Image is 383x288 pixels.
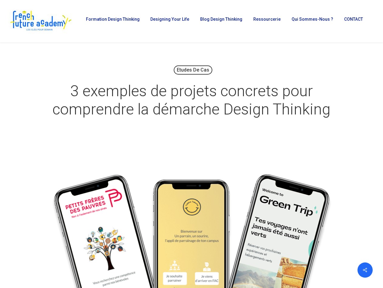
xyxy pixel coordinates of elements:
[344,17,363,22] span: CONTACT
[253,17,281,22] span: Ressourcerie
[289,17,335,26] a: Qui sommes-nous ?
[174,65,212,75] a: Etudes de cas
[292,17,333,22] span: Qui sommes-nous ?
[150,17,189,22] span: Designing Your Life
[86,17,140,22] span: Formation Design Thinking
[250,17,283,26] a: Ressourcerie
[9,9,73,33] img: French Future Academy
[200,17,242,22] span: Blog Design Thinking
[83,17,141,26] a: Formation Design Thinking
[197,17,244,26] a: Blog Design Thinking
[147,17,191,26] a: Designing Your Life
[40,76,344,125] h1: 3 exemples de projets concrets pour comprendre la démarche Design Thinking
[341,17,365,26] a: CONTACT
